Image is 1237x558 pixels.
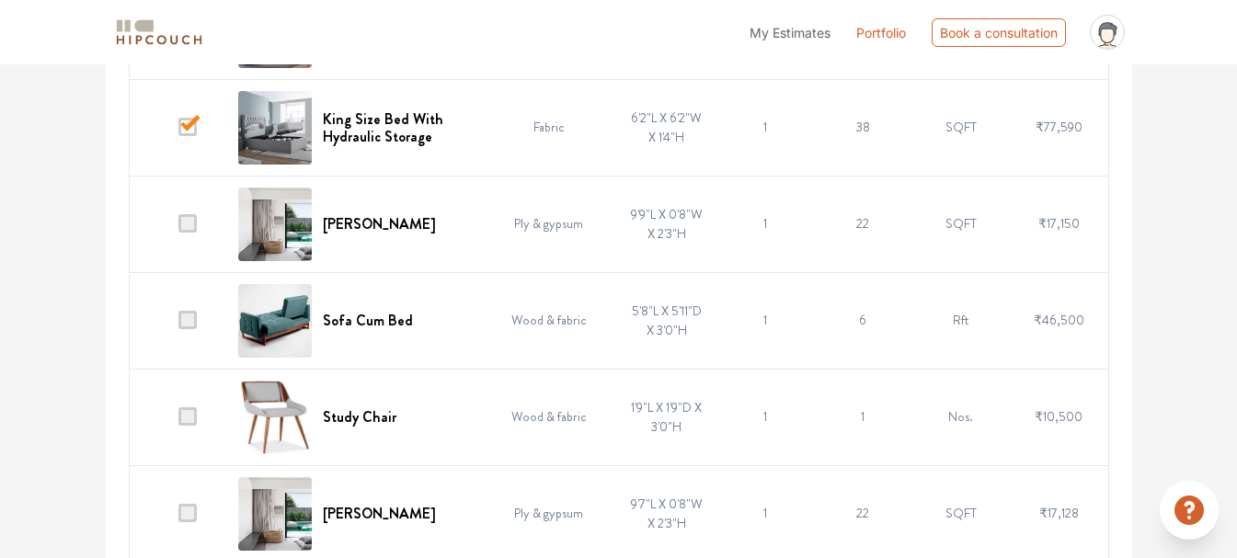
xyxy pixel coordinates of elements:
td: 5'8"L X 5'11"D X 3'0"H [618,272,716,369]
td: 1 [716,176,814,272]
a: Portfolio [856,23,906,42]
td: 1 [716,79,814,176]
td: SQFT [912,176,1011,272]
td: Wood & fabric [480,272,618,369]
td: 1'9"L X 1'9"D X 3'0"H [618,369,716,465]
span: My Estimates [750,25,830,40]
img: logo-horizontal.svg [113,17,205,49]
img: Sofa Cum Bed [238,284,312,358]
img: Curtain Pelmet [238,188,312,261]
td: Wood & fabric [480,369,618,465]
td: 1 [716,369,814,465]
td: Nos. [912,369,1011,465]
img: Curtain Pelmet [238,477,312,551]
h6: King Size Bed With Hydraulic Storage [323,110,469,145]
td: 38 [814,79,912,176]
span: ₹17,128 [1039,504,1079,522]
td: Rft [912,272,1011,369]
td: 1 [716,272,814,369]
span: ₹17,150 [1038,214,1080,233]
td: 6'2"L X 6'2"W X 1'4"H [618,79,716,176]
td: 1 [814,369,912,465]
img: Study Chair [238,381,312,454]
h6: [PERSON_NAME] [323,215,436,233]
div: Book a consultation [932,18,1066,47]
h6: [PERSON_NAME] [323,505,436,522]
h6: Sofa Cum Bed [323,312,413,329]
td: 6 [814,272,912,369]
span: logo-horizontal.svg [113,12,205,53]
td: Ply & gypsum [480,176,618,272]
span: ₹10,500 [1035,407,1082,426]
img: King Size Bed With Hydraulic Storage [238,91,312,165]
td: Fabric [480,79,618,176]
h6: Study Chair [323,408,396,426]
span: ₹77,590 [1036,118,1082,136]
td: SQFT [912,79,1011,176]
td: 22 [814,176,912,272]
span: ₹46,500 [1034,311,1084,329]
td: 9'9"L X 0'8"W X 2'3"H [618,176,716,272]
